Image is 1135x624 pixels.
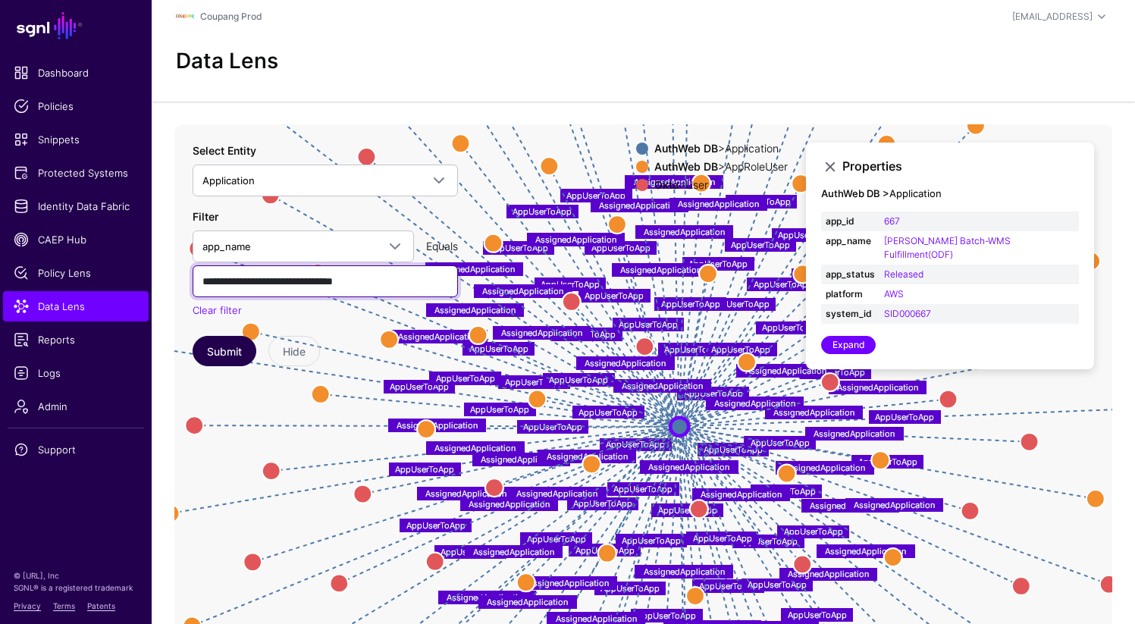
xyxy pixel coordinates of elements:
div: [EMAIL_ADDRESS] [1012,10,1093,24]
a: Data Lens [3,291,149,321]
text: AppUserToApp [557,328,616,339]
span: Admin [14,399,138,414]
text: AppUserToApp [406,520,466,531]
span: Application [202,174,255,187]
a: Coupang Prod [200,11,262,22]
h3: Properties [842,159,1079,174]
text: AssignedApplication [547,450,628,461]
span: CAEP Hub [14,232,138,247]
a: Patents [87,601,115,610]
h4: Application [821,188,1079,200]
div: > AppRoleUser [651,161,791,173]
text: AssignedApplication [745,365,826,376]
div: > Application [651,143,791,155]
span: Identity Data Fabric [14,199,138,214]
span: app_name [202,240,251,252]
text: AssignedApplication [814,428,895,438]
text: AssignedApplication [473,546,554,557]
text: AssignedApplication [622,381,703,391]
strong: AuthWeb DB [654,160,718,173]
text: AssignedApplication [535,234,616,244]
span: Policy Lens [14,265,138,281]
text: AppUserToApp [704,444,763,454]
text: AppUserToApp [688,258,748,268]
text: AppUserToApp [549,375,608,385]
strong: platform [826,287,875,301]
a: [PERSON_NAME] Batch-WMS Fulfillment(ODF) [884,235,1011,260]
span: Snippets [14,132,138,147]
text: AssignedApplication [620,264,701,274]
text: AssignedApplication [634,177,715,187]
text: AppUserToApp [658,505,717,516]
text: AppUserToApp [527,533,586,544]
a: Clear filter [193,304,242,316]
a: Admin [3,391,149,422]
text: AppUserToApp [757,486,816,497]
text: AppUserToApp [573,498,632,509]
text: AppUserToApp [622,535,681,546]
text: AppUserToApp [693,533,752,544]
text: AppUserToApp [875,412,934,422]
text: AppUserToApp [858,456,917,467]
a: Terms [53,601,75,610]
a: 667 [884,215,900,227]
text: AppUserToApp [684,388,743,399]
text: AppUserToApp [566,190,626,200]
text: AssignedApplication [585,358,666,368]
text: AssignedApplication [854,499,935,510]
button: Submit [193,336,256,366]
text: AppUserToApp [523,422,582,432]
a: Snippets [3,124,149,155]
span: Reports [14,332,138,347]
a: Reports [3,325,149,355]
span: Policies [14,99,138,114]
text: AppUserToApp [606,439,665,450]
strong: app_status [826,268,875,281]
text: AppUserToApp [436,373,495,384]
text: AssignedApplication [837,381,918,392]
a: SGNL [9,9,143,42]
text: AssignedApplication [556,613,637,624]
text: AssignedApplication [487,596,568,607]
text: AssignedApplication [678,199,759,209]
text: AssignedApplication [481,454,562,465]
text: AppUserToApp [541,279,600,290]
text: AppUserToApp [578,406,638,417]
text: AppUserToApp [619,319,678,330]
strong: AuthWeb DB [654,142,718,155]
text: AssignedApplication [773,406,854,417]
a: Protected Systems [3,158,149,188]
a: Logs [3,358,149,388]
text: AppUserToApp [600,583,660,594]
a: Released [884,268,923,280]
text: AssignedApplication [425,488,506,499]
text: AssignedApplication [825,546,906,557]
text: AssignedApplication [528,578,609,588]
text: AppUserToApp [390,381,449,392]
a: Expand [821,336,876,354]
text: AppUserToApp [738,536,798,547]
a: SID000667 [884,308,931,319]
a: Policies [3,91,149,121]
text: AssignedApplication [644,227,725,237]
a: CAEP Hub [3,224,149,255]
text: AppUserToApp [751,437,810,447]
a: Identity Data Fabric [3,191,149,221]
text: AppUserToApp [591,242,651,252]
div: > User [651,179,791,191]
text: AppUserToApp [762,322,821,333]
strong: app_name [826,234,875,248]
text: AssignedApplication [434,443,516,453]
text: AppUserToApp [664,343,723,354]
text: AppUserToApp [732,196,791,206]
text: AssignedApplication [434,305,516,315]
div: Equals [420,238,464,254]
button: Hide [268,336,320,366]
a: Policy Lens [3,258,149,288]
a: Privacy [14,601,41,610]
text: AssignedApplication [434,263,515,274]
text: AppUserToApp [661,299,720,309]
text: AppUserToApp [505,377,564,387]
span: Logs [14,365,138,381]
text: AppUserToApp [469,343,528,354]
